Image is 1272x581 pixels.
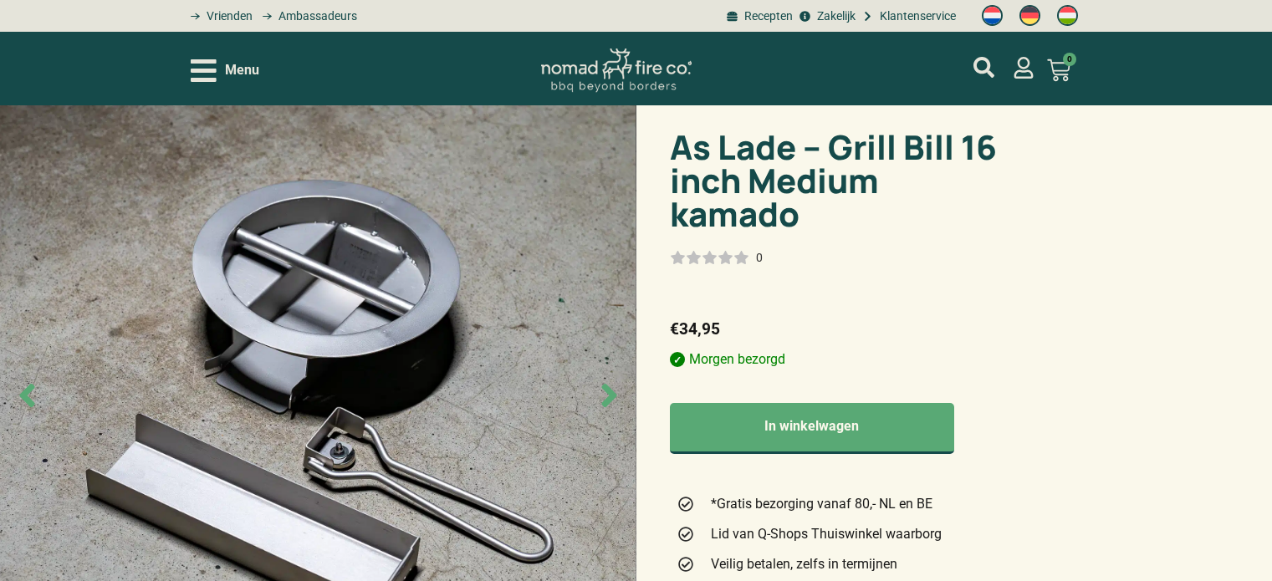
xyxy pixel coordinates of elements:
a: *Gratis bezorging vanaf 80,- NL en BE [677,494,1003,514]
p: Morgen bezorgd [670,349,1009,369]
span: Lid van Q-Shops Thuiswinkel waarborg [707,524,942,544]
a: mijn account [1013,57,1034,79]
div: Open/Close Menu [191,56,259,85]
span: Klantenservice [876,8,956,25]
span: Ambassadeurs [274,8,357,25]
span: *Gratis bezorging vanaf 80,- NL en BE [707,494,932,514]
a: mijn account [973,57,994,78]
a: grill bill ambassadors [257,8,357,25]
span: Zakelijk [813,8,856,25]
span: Previous slide [8,377,46,415]
span: 0 [1063,53,1076,66]
img: Nomad Logo [541,48,692,93]
a: 0 [1027,48,1091,92]
img: Duits [1019,5,1040,26]
a: Lid van Q-Shops Thuiswinkel waarborg [677,524,1003,544]
a: Switch to Duits [1011,1,1049,31]
a: grill bill klantenservice [860,8,956,25]
img: Hongaars [1057,5,1078,26]
span: Veilig betalen, zelfs in termijnen [707,554,897,574]
div: 0 [756,249,763,266]
span: Next slide [590,377,628,415]
button: In winkelwagen [670,403,955,454]
a: Veilig betalen, zelfs in termijnen [677,554,1003,574]
span: € [670,319,679,339]
img: Nederlands [982,5,1003,26]
span: Vrienden [202,8,253,25]
span: Recepten [740,8,793,25]
span: Menu [225,60,259,80]
a: Switch to Hongaars [1049,1,1086,31]
a: grill bill vrienden [185,8,253,25]
h1: As Lade – Grill Bill 16 inch Medium kamado [670,130,1009,231]
a: BBQ recepten [724,8,793,25]
a: grill bill zakeljk [797,8,856,25]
